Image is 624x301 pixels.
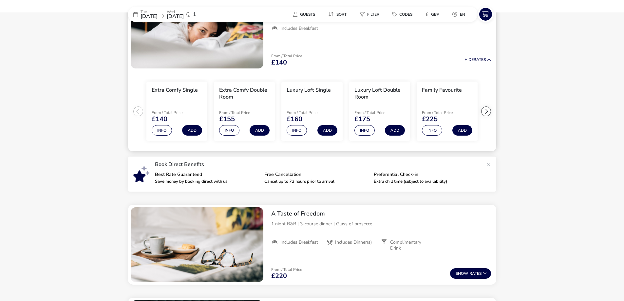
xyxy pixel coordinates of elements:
p: Cancel up to 72 hours prior to arrival [264,179,369,184]
swiper-slide: 1 / 1 [131,207,263,282]
button: ShowRates [450,268,491,279]
span: £225 [422,116,438,122]
button: Add [250,125,270,136]
button: Add [317,125,337,136]
i: £ [425,11,428,18]
h3: Luxury Loft Single [287,87,331,94]
button: Codes [387,9,418,19]
span: £155 [219,116,235,122]
p: From / Total Price [287,111,333,115]
naf-pibe-menu-bar-item: £GBP [420,9,447,19]
naf-pibe-menu-bar-item: Sort [323,9,354,19]
p: Preferential Check-in [374,172,478,177]
button: en [447,9,470,19]
button: Filter [354,9,385,19]
button: £GBP [420,9,444,19]
p: 1 night B&B | 3-course dinner | Glass of prosecco [271,220,491,227]
button: Add [452,125,472,136]
span: Includes Breakfast [280,26,318,31]
span: Includes Dinner(s) [335,239,372,245]
span: Show [456,272,469,276]
p: Best Rate Guaranteed [155,172,259,177]
span: Codes [399,12,412,17]
h3: Extra Comfy Double Room [219,87,270,101]
p: Tue [141,10,158,14]
div: A Taste of Freedom1 night B&B | 3-course dinner | Glass of proseccoIncludes BreakfastIncludes Din... [266,205,496,256]
button: Add [385,125,405,136]
naf-pibe-menu-bar-item: Guests [288,9,323,19]
span: 1 [193,12,196,17]
span: Hide [464,57,474,62]
button: Sort [323,9,352,19]
button: Guests [288,9,320,19]
button: Info [354,125,375,136]
span: [DATE] [167,13,184,20]
span: Includes Breakfast [280,239,318,245]
span: £140 [152,116,167,122]
span: £160 [287,116,302,122]
span: Filter [367,12,379,17]
p: Book Direct Benefits [155,162,483,167]
button: Add [182,125,202,136]
span: en [460,12,465,17]
button: HideRates [464,58,491,62]
naf-pibe-menu-bar-item: Filter [354,9,387,19]
button: Info [287,125,307,136]
swiper-slide: 4 / 8 [346,79,413,144]
p: From / Total Price [354,111,401,115]
p: From / Total Price [271,268,302,272]
div: Tue[DATE]Wed[DATE]1 [128,7,226,22]
span: Complimentary Drink [390,239,431,251]
swiper-slide: 5 / 8 [413,79,481,144]
swiper-slide: 6 / 8 [481,79,548,144]
p: Free Cancellation [264,172,369,177]
swiper-slide: 2 / 8 [211,79,278,144]
p: From / Total Price [271,54,302,58]
button: Info [422,125,442,136]
span: [DATE] [141,13,158,20]
p: Wed [167,10,184,14]
naf-pibe-menu-bar-item: en [447,9,473,19]
p: Save money by booking direct with us [155,179,259,184]
p: From / Total Price [422,111,468,115]
swiper-slide: 1 / 8 [143,79,211,144]
span: £140 [271,59,287,66]
span: £175 [354,116,370,122]
p: Extra chill time (subject to availability) [374,179,478,184]
span: Sort [336,12,347,17]
naf-pibe-menu-bar-item: Codes [387,9,420,19]
p: From / Total Price [152,111,198,115]
h2: A Taste of Freedom [271,210,491,217]
h3: Family Favourite [422,87,462,94]
h3: Extra Comfy Single [152,87,198,94]
span: GBP [431,12,439,17]
swiper-slide: 3 / 8 [278,79,346,144]
button: Info [152,125,172,136]
h3: Luxury Loft Double Room [354,87,405,101]
span: £220 [271,273,287,279]
button: Info [219,125,239,136]
span: Guests [300,12,315,17]
p: From / Total Price [219,111,266,115]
